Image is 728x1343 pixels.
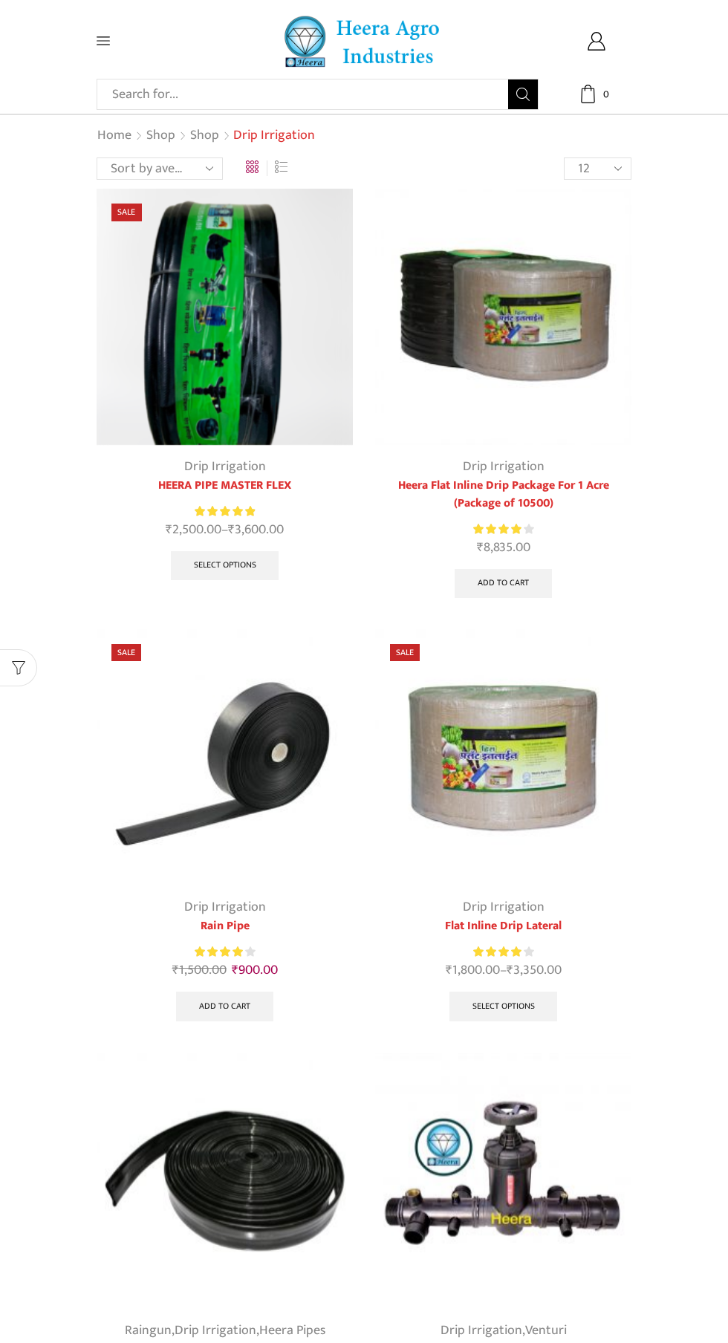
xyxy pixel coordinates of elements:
a: Add to cart: “Rain Pipe” [176,992,273,1021]
span: Rated out of 5 [195,944,244,960]
input: Search for... [105,79,508,109]
span: Sale [390,644,420,661]
span: ₹ [228,518,235,541]
a: Drip Irrigation [184,455,266,478]
a: Heera Pipes [259,1319,325,1342]
img: Flat Inline Drip Lateral [375,629,631,885]
bdi: 1,500.00 [172,959,227,981]
span: ₹ [172,959,179,981]
span: Rated out of 5 [195,504,255,519]
a: Shop [146,126,176,146]
div: , [375,1321,631,1341]
a: Heera Flat Inline Drip Package For 1 Acre (Package of 10500) [375,477,631,513]
div: Rated 4.13 out of 5 [195,944,255,960]
div: Rated 4.00 out of 5 [473,944,533,960]
select: Shop order [97,157,223,180]
nav: Breadcrumb [97,126,315,146]
div: Rated 4.21 out of 5 [473,521,533,537]
a: 0 [561,85,631,103]
span: ₹ [166,518,172,541]
span: Sale [111,644,141,661]
span: – [375,960,631,981]
span: ₹ [446,959,452,981]
a: Drip Irrigation [184,896,266,918]
a: Raingun [125,1319,172,1342]
img: Heera Gold Krushi Pipe Black [97,189,353,445]
h1: Drip Irrigation [233,128,315,144]
a: Drip Irrigation [463,896,545,918]
a: Drip Irrigation [175,1319,256,1342]
bdi: 8,835.00 [477,536,530,559]
bdi: 900.00 [232,959,278,981]
div: Rated 5.00 out of 5 [195,504,255,519]
span: Rated out of 5 [473,521,524,537]
bdi: 3,350.00 [507,959,562,981]
a: Select options for “HEERA PIPE MASTER FLEX” [171,551,279,581]
a: Home [97,126,132,146]
span: – [97,520,353,540]
a: Select options for “Flat Inline Drip Lateral” [449,992,558,1021]
a: Venturi [525,1319,567,1342]
img: Flat Inline [375,189,631,445]
div: , , [97,1321,353,1341]
span: Rated out of 5 [473,944,521,960]
img: Heera Easy To Fit Set [375,1053,631,1309]
button: Search button [508,79,538,109]
span: ₹ [232,959,238,981]
bdi: 2,500.00 [166,518,221,541]
bdi: 1,800.00 [446,959,500,981]
a: Flat Inline Drip Lateral [375,917,631,935]
bdi: 3,600.00 [228,518,284,541]
span: ₹ [477,536,484,559]
span: Sale [111,204,141,221]
a: Drip Irrigation [463,455,545,478]
img: Heera Rain Pipe [97,629,353,885]
a: HEERA PIPE MASTER FLEX [97,477,353,495]
span: 0 [598,87,613,102]
a: Shop [189,126,220,146]
a: Add to cart: “Heera Flat Inline Drip Package For 1 Acre (Package of 10500)” [455,569,552,599]
a: Rain Pipe [97,917,353,935]
span: ₹ [507,959,513,981]
a: Drip Irrigation [441,1319,522,1342]
img: Heera Flex Pipe [97,1053,353,1309]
